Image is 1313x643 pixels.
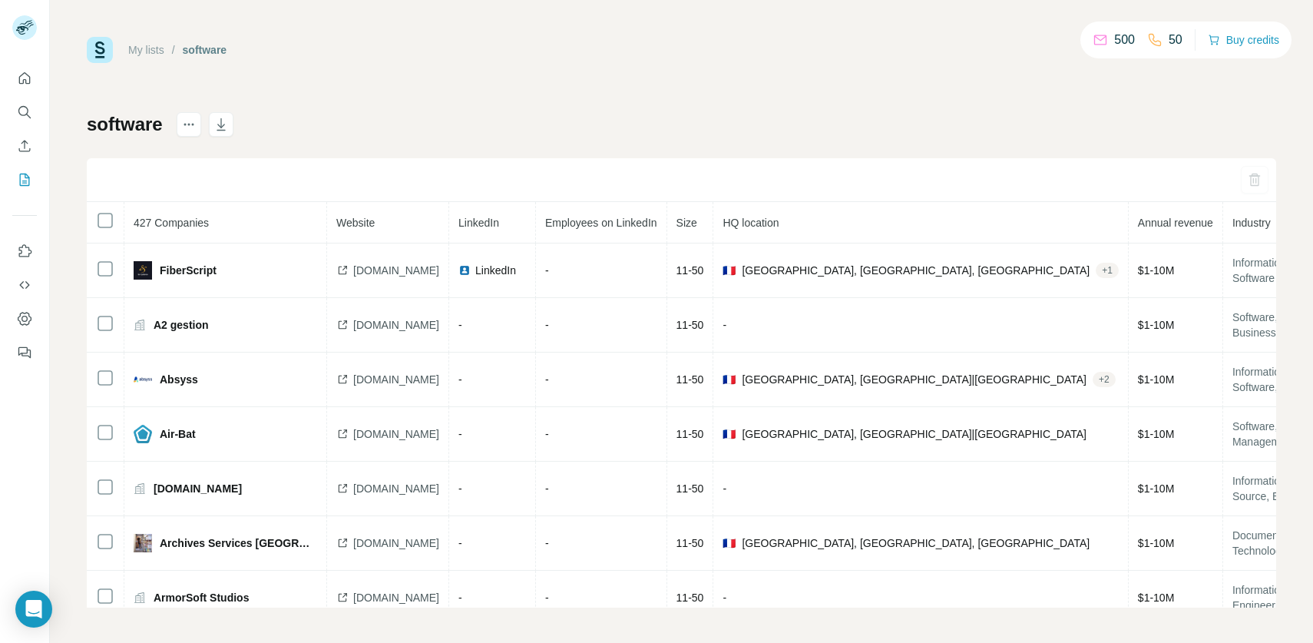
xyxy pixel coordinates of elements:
h1: software [87,112,163,137]
button: Use Surfe API [12,271,37,299]
img: Surfe Logo [87,37,113,63]
span: [GEOGRAPHIC_DATA], [GEOGRAPHIC_DATA]|[GEOGRAPHIC_DATA] [742,372,1086,387]
span: [DOMAIN_NAME] [353,263,439,278]
span: 🇫🇷 [723,426,736,442]
button: Dashboard [12,305,37,333]
button: Feedback [12,339,37,366]
span: - [458,482,462,495]
span: [GEOGRAPHIC_DATA], [GEOGRAPHIC_DATA], [GEOGRAPHIC_DATA] [742,535,1090,551]
span: Air-Bat [160,426,196,442]
div: software [183,42,227,58]
span: - [458,428,462,440]
div: + 1 [1096,263,1119,277]
span: Industry [1232,217,1271,229]
button: actions [177,112,201,137]
span: - [458,592,462,604]
span: LinkedIn [458,217,499,229]
button: Search [12,98,37,126]
span: [GEOGRAPHIC_DATA], [GEOGRAPHIC_DATA]|[GEOGRAPHIC_DATA] [742,426,1086,442]
span: $ 1-10M [1138,264,1174,277]
span: Size [676,217,697,229]
span: Absyss [160,372,198,387]
span: $ 1-10M [1138,319,1174,331]
span: 11-50 [676,592,704,604]
span: 11-50 [676,537,704,549]
span: - [458,373,462,386]
span: Archives Services [GEOGRAPHIC_DATA] [160,535,317,551]
span: 🇫🇷 [723,535,736,551]
div: Open Intercom Messenger [15,591,52,628]
span: [DOMAIN_NAME] [353,317,439,333]
span: [DOMAIN_NAME] [353,372,439,387]
span: $ 1-10M [1138,428,1174,440]
span: - [458,319,462,331]
span: 🇫🇷 [723,263,736,278]
span: 11-50 [676,428,704,440]
span: - [545,537,549,549]
span: $ 1-10M [1138,592,1174,604]
img: LinkedIn logo [458,264,471,277]
span: $ 1-10M [1138,537,1174,549]
span: FiberScript [160,263,217,278]
span: [GEOGRAPHIC_DATA], [GEOGRAPHIC_DATA], [GEOGRAPHIC_DATA] [742,263,1090,278]
span: Annual revenue [1138,217,1213,229]
span: Employees on LinkedIn [545,217,657,229]
button: Use Surfe on LinkedIn [12,237,37,265]
button: Enrich CSV [12,132,37,160]
span: A2 gestion [154,317,209,333]
span: $ 1-10M [1138,482,1174,495]
span: 11-50 [676,264,704,277]
span: - [723,482,726,495]
li: / [172,42,175,58]
span: [DOMAIN_NAME] [353,535,439,551]
div: + 2 [1093,373,1116,386]
span: - [545,428,549,440]
span: - [723,319,726,331]
span: - [545,592,549,604]
span: 11-50 [676,482,704,495]
span: Website [336,217,375,229]
img: company-logo [134,534,152,552]
span: [DOMAIN_NAME] [353,481,439,496]
button: Quick start [12,65,37,92]
span: 427 Companies [134,217,209,229]
span: [DOMAIN_NAME] [353,426,439,442]
img: company-logo [134,370,152,389]
span: - [723,592,726,604]
p: 50 [1169,31,1182,49]
span: ArmorSoft Studios [154,590,249,605]
span: $ 1-10M [1138,373,1174,386]
span: [DOMAIN_NAME] [154,481,242,496]
span: 11-50 [676,319,704,331]
a: My lists [128,44,164,56]
img: company-logo [134,425,152,443]
img: company-logo [134,261,152,280]
p: 500 [1114,31,1135,49]
span: - [545,319,549,331]
button: My lists [12,166,37,194]
span: - [458,537,462,549]
span: HQ location [723,217,779,229]
span: LinkedIn [475,263,516,278]
span: - [545,373,549,386]
button: Buy credits [1208,29,1279,51]
span: 11-50 [676,373,704,386]
span: 🇫🇷 [723,372,736,387]
span: - [545,482,549,495]
span: - [545,264,549,277]
span: [DOMAIN_NAME] [353,590,439,605]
